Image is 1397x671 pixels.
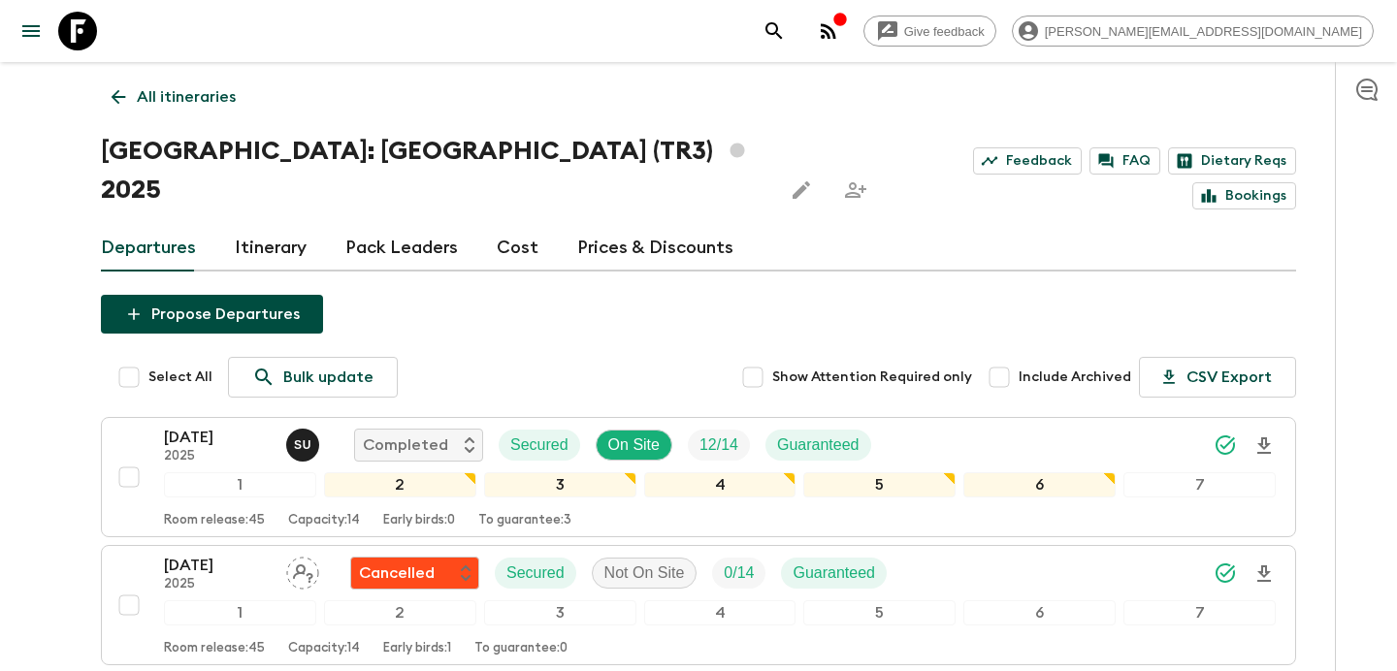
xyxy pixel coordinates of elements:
[699,433,738,457] p: 12 / 14
[148,367,212,387] span: Select All
[1168,147,1296,175] a: Dietary Reqs
[1139,357,1296,398] button: CSV Export
[772,367,972,387] span: Show Attention Required only
[324,600,476,625] div: 2
[782,171,821,209] button: Edit this itinerary
[1123,472,1276,497] div: 7
[499,430,580,461] div: Secured
[363,433,448,457] p: Completed
[235,225,307,272] a: Itinerary
[608,433,660,457] p: On Site
[288,641,360,656] p: Capacity: 14
[1252,434,1276,458] svg: Download Onboarding
[963,600,1116,625] div: 6
[101,78,246,116] a: All itineraries
[510,433,569,457] p: Secured
[286,434,323,450] span: Sefa Uz
[164,513,265,528] p: Room release: 45
[893,24,995,39] span: Give feedback
[973,147,1082,175] a: Feedback
[836,171,875,209] span: Share this itinerary
[101,417,1296,537] button: [DATE]2025Sefa UzCompletedSecuredOn SiteTrip FillGuaranteed1234567Room release:45Capacity:14Early...
[497,225,538,272] a: Cost
[793,561,875,585] p: Guaranteed
[101,295,323,334] button: Propose Departures
[345,225,458,272] a: Pack Leaders
[1089,147,1160,175] a: FAQ
[1252,562,1276,586] svg: Download Onboarding
[164,426,271,449] p: [DATE]
[478,513,571,528] p: To guarantee: 3
[164,577,271,592] p: 2025
[324,472,476,497] div: 2
[288,513,360,528] p: Capacity: 14
[1019,367,1131,387] span: Include Archived
[474,641,568,656] p: To guarantee: 0
[484,472,636,497] div: 3
[164,554,271,577] p: [DATE]
[803,600,956,625] div: 5
[592,558,698,589] div: Not On Site
[755,12,794,50] button: search adventures
[164,600,316,625] div: 1
[137,85,236,109] p: All itineraries
[803,472,956,497] div: 5
[484,600,636,625] div: 3
[1123,600,1276,625] div: 7
[383,513,455,528] p: Early birds: 0
[164,449,271,464] p: 2025
[963,472,1116,497] div: 6
[863,16,996,47] a: Give feedback
[495,558,576,589] div: Secured
[101,132,766,209] h1: [GEOGRAPHIC_DATA]: [GEOGRAPHIC_DATA] (TR3) 2025
[1214,433,1237,457] svg: Synced Successfully
[644,600,796,625] div: 4
[1214,561,1237,585] svg: Synced Successfully
[1012,16,1374,47] div: [PERSON_NAME][EMAIL_ADDRESS][DOMAIN_NAME]
[1192,182,1296,209] a: Bookings
[604,561,685,585] p: Not On Site
[101,545,1296,665] button: [DATE]2025Assign pack leaderFlash Pack cancellationSecuredNot On SiteTrip FillGuaranteed1234567Ro...
[12,12,50,50] button: menu
[228,357,398,398] a: Bulk update
[359,561,435,585] p: Cancelled
[1034,24,1373,39] span: [PERSON_NAME][EMAIL_ADDRESS][DOMAIN_NAME]
[350,557,479,590] div: Flash Pack cancellation
[283,366,374,389] p: Bulk update
[286,562,319,578] span: Assign pack leader
[164,472,316,497] div: 1
[101,225,196,272] a: Departures
[383,641,451,656] p: Early birds: 1
[777,433,860,457] p: Guaranteed
[724,561,754,585] p: 0 / 14
[712,558,765,589] div: Trip Fill
[688,430,750,461] div: Trip Fill
[577,225,733,272] a: Prices & Discounts
[596,430,672,461] div: On Site
[644,472,796,497] div: 4
[164,641,265,656] p: Room release: 45
[506,561,565,585] p: Secured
